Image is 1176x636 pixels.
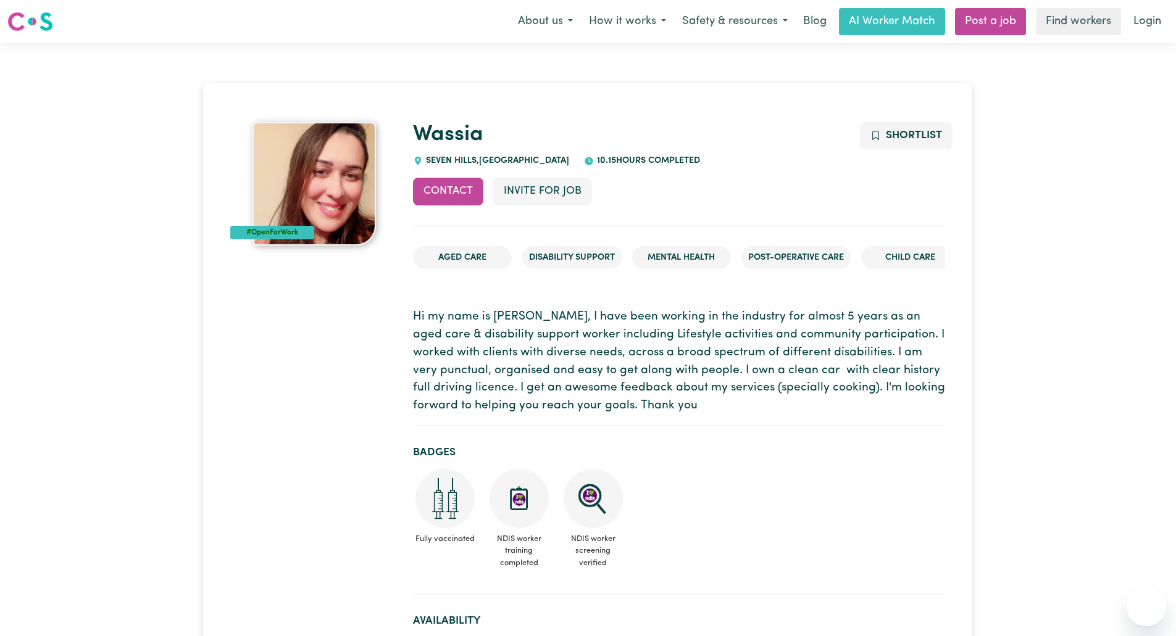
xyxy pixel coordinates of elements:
a: AI Worker Match [839,8,945,35]
button: Safety & resources [674,9,796,35]
a: Login [1126,8,1169,35]
span: 10.15 hours completed [594,156,700,165]
button: How it works [581,9,674,35]
button: Invite for Job [493,178,592,205]
div: #OpenForWork [230,226,314,239]
li: Disability Support [522,246,622,270]
li: Post-operative care [741,246,851,270]
a: Find workers [1036,8,1121,35]
h2: Badges [413,446,945,459]
li: Mental Health [632,246,731,270]
img: NDIS Worker Screening Verified [564,469,623,528]
span: Shortlist [886,130,942,141]
p: Hi my name is [PERSON_NAME], I have been working in the industry for almost 5 years as an aged ca... [413,308,945,415]
img: Wassia [252,122,376,246]
button: About us [510,9,581,35]
button: Contact [413,178,483,205]
span: NDIS worker training completed [487,528,551,574]
a: Wassia's profile picture'#OpenForWork [230,122,398,246]
iframe: Button to launch messaging window [1127,587,1166,626]
img: Careseekers logo [7,10,53,33]
span: SEVEN HILLS , [GEOGRAPHIC_DATA] [423,156,569,165]
button: Add to shortlist [860,122,953,149]
a: Wassia [413,124,483,146]
a: Careseekers logo [7,7,53,36]
a: Post a job [955,8,1026,35]
img: Care and support worker has received 2 doses of COVID-19 vaccine [415,469,475,528]
span: NDIS worker screening verified [561,528,625,574]
h2: Availability [413,614,945,627]
li: Child care [861,246,960,270]
span: Fully vaccinated [413,528,477,550]
img: CS Academy: Introduction to NDIS Worker Training course completed [490,469,549,528]
li: Aged Care [413,246,512,270]
a: Blog [796,8,834,35]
